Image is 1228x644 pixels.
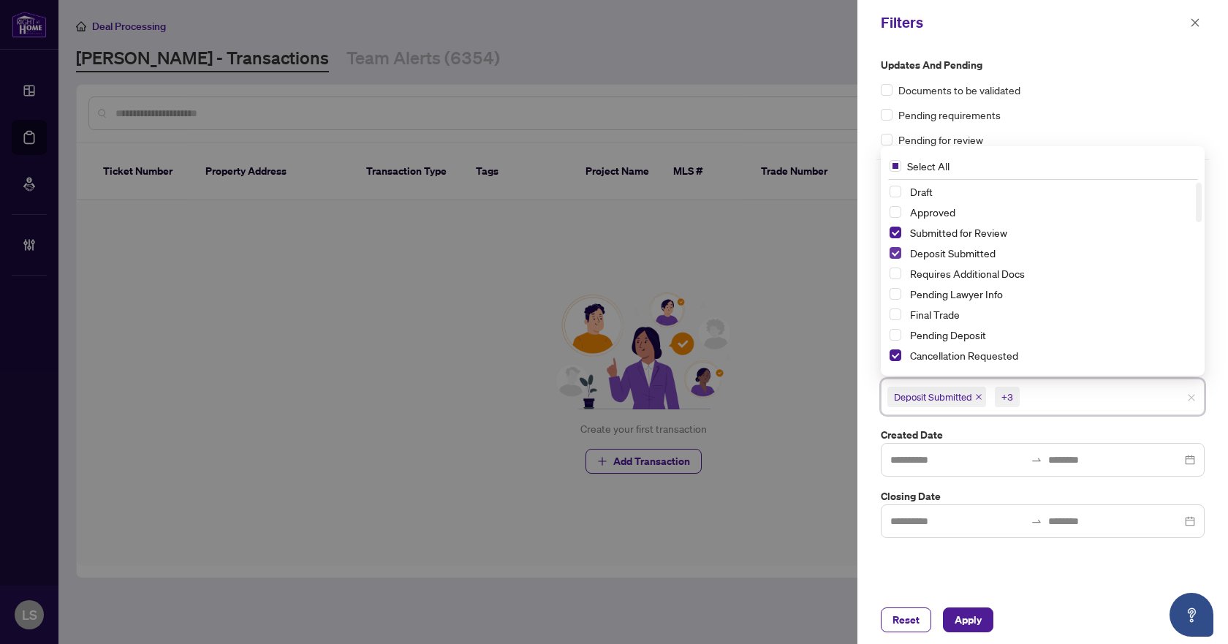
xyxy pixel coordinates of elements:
span: Cancellation Requested [910,349,1018,362]
span: Approved [904,203,1196,221]
label: Closing Date [881,488,1205,504]
span: With Payroll [910,369,964,382]
button: Open asap [1170,593,1213,637]
span: Pending Lawyer Info [910,287,1003,300]
span: Requires Additional Docs [904,265,1196,282]
span: Select Approved [890,206,901,218]
span: Select Requires Additional Docs [890,268,901,279]
label: Updates and Pending [881,57,1205,73]
span: to [1031,515,1042,527]
span: Draft [910,185,933,198]
span: Approved [910,205,955,219]
span: Pending for review [898,132,983,148]
span: Select Pending Deposit [890,329,901,341]
span: swap-right [1031,515,1042,527]
span: to [1031,454,1042,466]
div: +3 [1001,390,1013,404]
span: Requires Additional Docs [910,267,1025,280]
span: Select All [901,158,955,174]
span: Pending Lawyer Info [904,285,1196,303]
span: Select Deposit Submitted [890,247,901,259]
span: With Payroll [904,367,1196,384]
span: Reset [892,608,920,632]
span: close [1190,18,1200,28]
button: Reset [881,607,931,632]
button: Apply [943,607,993,632]
span: close [975,393,982,401]
span: Pending Deposit [904,326,1196,344]
label: Created Date [881,427,1205,443]
span: Select Pending Lawyer Info [890,288,901,300]
span: Deposit Submitted [894,390,972,404]
span: Pending Deposit [910,328,986,341]
span: Final Trade [904,306,1196,323]
span: Pending requirements [898,107,1001,123]
span: Deposit Submitted [910,246,996,260]
span: swap-right [1031,454,1042,466]
span: Apply [955,608,982,632]
span: Select Draft [890,186,901,197]
span: Select Final Trade [890,308,901,320]
div: Filters [881,12,1186,34]
span: Select Cancellation Requested [890,349,901,361]
span: Documents to be validated [898,82,1020,98]
span: close [1187,393,1196,402]
span: Deposit Submitted [904,244,1196,262]
span: Deposit Submitted [887,387,986,407]
span: Final Trade [910,308,960,321]
span: Draft [904,183,1196,200]
span: Select Submitted for Review [890,227,901,238]
span: Cancellation Requested [904,346,1196,364]
span: Submitted for Review [904,224,1196,241]
span: Submitted for Review [910,226,1007,239]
